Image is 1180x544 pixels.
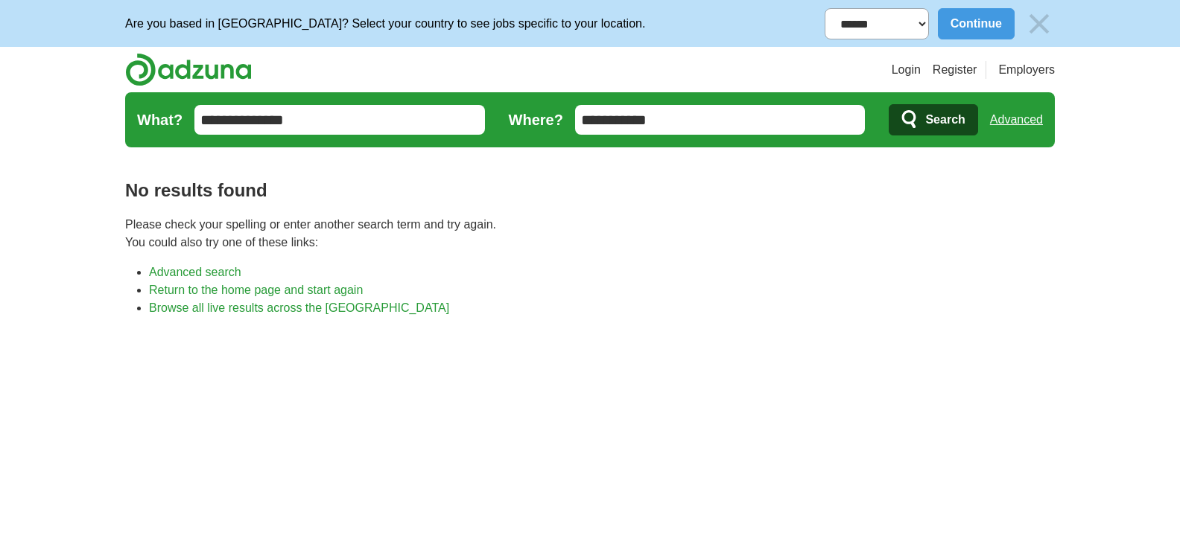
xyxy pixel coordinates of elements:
[125,216,1055,252] p: Please check your spelling or enter another search term and try again. You could also try one of ...
[933,61,977,79] a: Register
[149,284,363,296] a: Return to the home page and start again
[889,104,977,135] button: Search
[149,301,449,314] a: Browse all live results across the [GEOGRAPHIC_DATA]
[998,61,1055,79] a: Employers
[125,177,1055,204] h1: No results found
[892,61,921,79] a: Login
[149,266,241,278] a: Advanced search
[1024,8,1055,39] img: icon_close_no_bg.svg
[925,105,965,135] span: Search
[137,109,183,131] label: What?
[509,109,563,131] label: Where?
[938,8,1015,39] button: Continue
[125,53,252,86] img: Adzuna logo
[125,15,645,33] p: Are you based in [GEOGRAPHIC_DATA]? Select your country to see jobs specific to your location.
[990,105,1043,135] a: Advanced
